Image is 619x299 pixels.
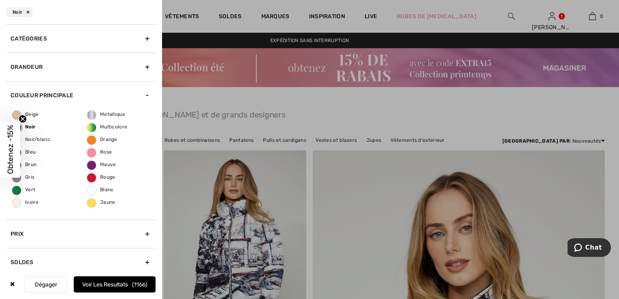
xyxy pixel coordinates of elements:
span: Mauve [87,162,116,167]
button: Close teaser [19,115,27,123]
span: Multicolore [87,124,127,130]
span: Noir/blanc [12,137,50,142]
span: Metallique [87,111,125,117]
span: Rose [87,149,112,155]
div: Noir [6,7,32,17]
span: Ivoire [12,199,39,205]
div: ✖ [6,276,18,293]
div: Catégories [6,24,156,53]
button: Dégager [25,276,67,293]
div: Prix [6,220,156,248]
span: Noir [12,124,35,130]
span: Blanc [87,187,114,192]
div: Couleur Principale [6,81,156,109]
span: Brun [12,162,36,167]
div: Grandeur [6,53,156,81]
span: Obtenez -15% [6,125,15,174]
span: Bleu [12,149,36,155]
span: Beige [12,111,39,117]
span: 1166 [132,281,147,288]
span: Orange [87,137,117,142]
iframe: Ouvre un widget dans lequel vous pouvez chatter avec l’un de nos agents [568,238,611,258]
span: Vert [12,187,35,192]
span: Rouge [87,174,115,180]
div: Soldes [6,248,156,276]
button: Voir les resultats1166 [74,276,156,293]
span: Jaune [87,199,115,205]
span: Gris [12,174,34,180]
